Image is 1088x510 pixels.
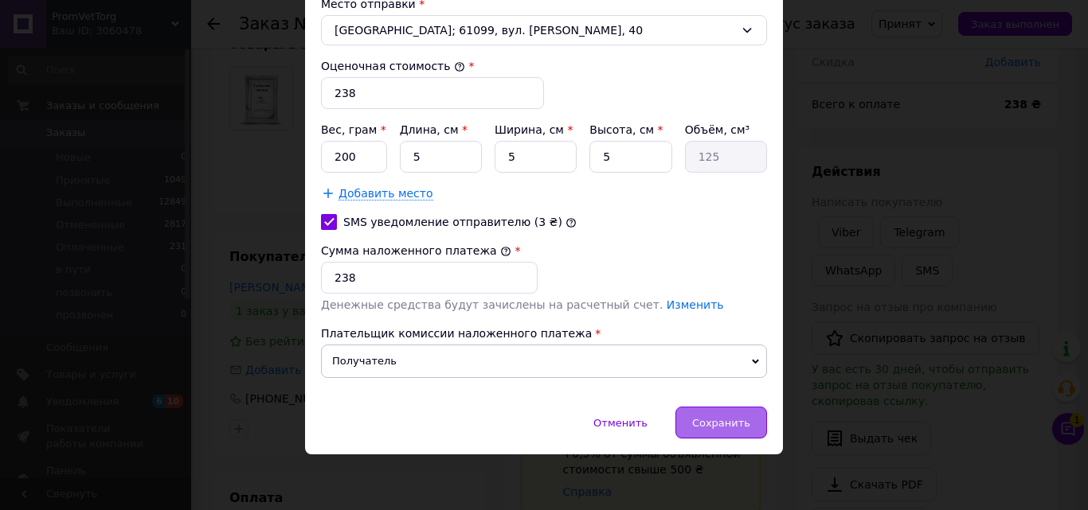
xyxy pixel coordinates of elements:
[400,123,468,136] label: Длина, см
[321,123,386,136] label: Вес, грам
[321,60,465,72] label: Оценочная стоимость
[321,345,767,378] span: Получатель
[321,244,511,257] label: Сумма наложенного платежа
[339,187,433,200] span: Добавить место
[589,123,663,136] label: Высота, см
[667,298,724,311] a: Изменить
[321,298,724,311] span: Денежные средства будут зачислены на расчетный счет.
[685,122,767,138] div: Объём, см³
[321,327,592,340] span: Плательщик комиссии наложенного платежа
[495,123,573,136] label: Ширина, см
[692,417,750,429] span: Сохранить
[335,22,734,38] span: [GEOGRAPHIC_DATA]; 61099, вул. [PERSON_NAME], 40
[593,417,648,429] span: Отменить
[343,216,562,228] label: SMS уведомление отправителю (3 ₴)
